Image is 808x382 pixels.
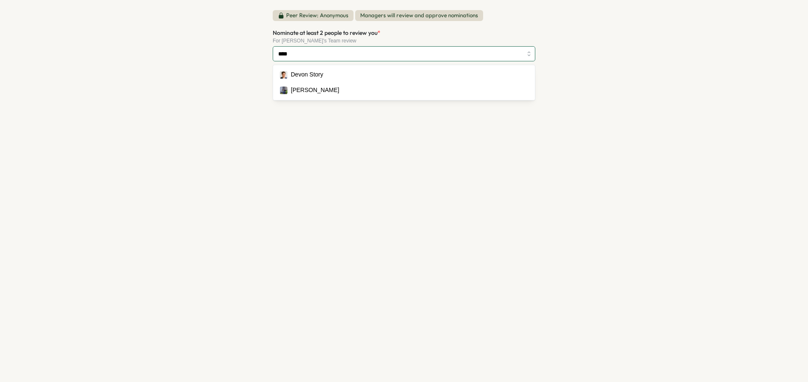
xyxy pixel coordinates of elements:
div: Devon Story [291,70,323,79]
p: Peer Review: Anonymous [286,12,348,19]
span: Managers will review and approve nominations [355,10,483,21]
div: For [PERSON_NAME]'s Team review [273,38,535,44]
img: Tanner DeVoe [280,87,287,94]
img: Devon Story [280,71,287,79]
div: [PERSON_NAME] [291,86,339,95]
span: Nominate at least 2 people to review you [273,29,377,37]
